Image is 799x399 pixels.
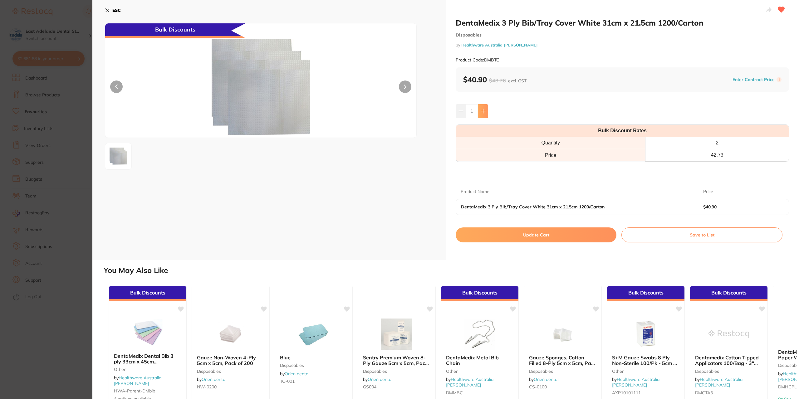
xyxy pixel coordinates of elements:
[690,286,767,301] div: Bulk Discounts
[446,369,513,374] small: other
[529,355,596,366] b: Gauze Sponges, Cotton Filled 8-Ply 5cm x 5cm, Pack of 200
[197,384,264,389] small: NW-0200
[645,137,789,149] th: 2
[645,149,789,161] th: 42.73
[456,43,789,47] small: by
[114,375,161,386] span: by
[363,377,392,382] span: by
[463,75,527,84] b: $40.90
[461,189,489,195] p: Product Name
[127,317,168,348] img: DentaMedix Dental Bib 3 ply 33cm x 45cm 500/Carton
[441,286,518,301] div: Bulk Discounts
[508,78,527,84] span: excl. GST
[197,355,264,366] b: Gauze Non-Woven 4-Ply 5cm x 5cm, Pack of 200
[529,384,596,389] small: CS-0100
[703,189,713,195] p: Price
[446,377,493,388] a: Healthware Australia [PERSON_NAME]
[293,319,334,350] img: Blue
[612,377,659,388] a: Healthware Australia [PERSON_NAME]
[695,377,743,388] a: Healthware Australia [PERSON_NAME]
[695,355,762,366] b: Dentamedix Cotton Tipped Applicators 100/Bag - 3" (7.5cm)
[612,355,679,366] b: S+M Gauze Swabs 8 Ply Non-Sterile 100/Pk - 5cm x 5cm
[280,371,309,377] span: by
[489,77,506,84] span: $48.76
[456,125,789,137] th: Bulk Discount Rates
[105,5,121,16] button: ESC
[456,18,789,27] h2: DentaMedix 3 Ply Bib/Tray Cover White 31cm x 21.5cm 1200/Carton
[104,266,797,275] h2: You May Also Like
[197,369,264,374] small: disposables
[280,355,347,360] b: Blue
[612,390,679,395] small: AXP10101111
[461,42,538,47] a: Healthware Australia [PERSON_NAME]
[607,286,684,301] div: Bulk Discounts
[368,377,392,382] a: Orien dental
[625,319,666,350] img: S+M Gauze Swabs 8 Ply Non-Sterile 100/Pk - 5cm x 5cm
[542,319,583,350] img: Gauze Sponges, Cotton Filled 8-Ply 5cm x 5cm, Pack of 200
[363,384,430,389] small: GS004
[777,77,782,82] label: i
[197,377,226,382] span: by
[280,379,347,384] small: TC-001
[202,377,226,382] a: Orien dental
[456,137,645,149] th: Quantity
[167,39,354,138] img: eC5qcGc
[446,355,513,366] b: DentaMedix Metal Bib Chain
[446,377,493,388] span: by
[461,204,679,209] b: DentaMedix 3 Ply Bib/Tray Cover White 31cm x 21.5cm 1200/Carton
[695,369,762,374] small: Disposables
[529,377,558,382] span: by
[376,319,417,350] img: Sentry Premium Woven 8-Ply Gauze 5cm x 5cm, Pack of 100
[456,149,645,161] td: Price
[107,145,130,168] img: eC5qcGc
[114,388,181,393] small: HWA-parent-DMbib
[109,286,186,301] div: Bulk Discounts
[456,32,789,38] small: Disposables
[708,319,749,350] img: Dentamedix Cotton Tipped Applicators 100/Bag - 3" (7.5cm)
[280,363,347,368] small: disposables
[621,227,782,242] button: Save to List
[114,367,181,372] small: other
[612,377,659,388] span: by
[114,353,181,365] b: DentaMedix Dental Bib 3 ply 33cm x 45cm 500/Carton
[210,319,251,350] img: Gauze Non-Woven 4-Ply 5cm x 5cm, Pack of 200
[363,355,430,366] b: Sentry Premium Woven 8-Ply Gauze 5cm x 5cm, Pack of 100
[112,7,121,13] b: ESC
[285,371,309,377] a: Orien dental
[695,377,743,388] span: by
[703,204,776,209] b: $40.90
[105,23,245,38] div: Bulk Discounts
[456,57,499,63] small: Product Code: DMBTC
[363,369,430,374] small: disposables
[446,390,513,395] small: DMMBC
[612,369,679,374] small: other
[534,377,558,382] a: Orien dental
[114,375,161,386] a: Healthware Australia [PERSON_NAME]
[695,390,762,395] small: DMCTA3
[456,227,616,242] button: Update Cart
[731,77,777,83] button: Enter Contract Price
[529,369,596,374] small: disposables
[459,319,500,350] img: DentaMedix Metal Bib Chain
